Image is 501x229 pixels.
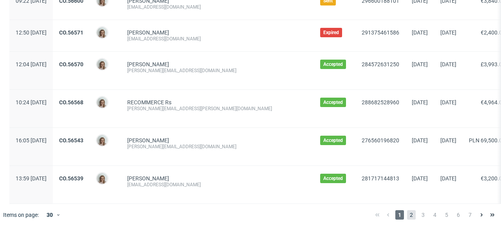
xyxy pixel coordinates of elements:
[127,36,308,42] div: [EMAIL_ADDRESS][DOMAIN_NAME]
[412,175,428,182] span: [DATE]
[127,61,169,67] a: [PERSON_NAME]
[323,61,343,67] span: Accepted
[127,137,169,144] a: [PERSON_NAME]
[362,29,399,36] a: 291375461586
[419,210,427,220] span: 3
[127,144,308,150] div: [PERSON_NAME][EMAIL_ADDRESS][DOMAIN_NAME]
[440,61,456,67] span: [DATE]
[127,4,308,10] div: [EMAIL_ADDRESS][DOMAIN_NAME]
[412,99,428,105] span: [DATE]
[412,29,428,36] span: [DATE]
[323,175,343,182] span: Accepted
[16,61,47,67] span: 12:04 [DATE]
[323,99,343,105] span: Accepted
[323,29,339,36] span: Expired
[127,99,171,105] a: RECOMMERCE Rs
[407,210,416,220] span: 2
[440,29,456,36] span: [DATE]
[127,175,169,182] a: [PERSON_NAME]
[59,29,83,36] a: CO.56571
[59,175,83,182] a: CO.56539
[127,182,308,188] div: [EMAIL_ADDRESS][DOMAIN_NAME]
[97,59,108,70] img: Monika Poźniak
[42,209,56,220] div: 30
[362,99,399,105] a: 288682528960
[16,175,47,182] span: 13:59 [DATE]
[440,137,456,144] span: [DATE]
[97,97,108,108] img: Monika Poźniak
[59,137,83,144] a: CO.56543
[362,175,399,182] a: 281717144813
[431,210,439,220] span: 4
[59,61,83,67] a: CO.56570
[59,99,83,105] a: CO.56568
[3,211,39,219] span: Items on page:
[362,61,399,67] a: 284572631250
[466,210,474,220] span: 7
[16,99,47,105] span: 10:24 [DATE]
[412,137,428,144] span: [DATE]
[362,137,399,144] a: 276560196820
[127,105,308,112] div: [PERSON_NAME][EMAIL_ADDRESS][PERSON_NAME][DOMAIN_NAME]
[412,61,428,67] span: [DATE]
[97,27,108,38] img: Monika Poźniak
[323,137,343,144] span: Accepted
[440,99,456,105] span: [DATE]
[97,173,108,184] img: Monika Poźniak
[127,29,169,36] a: [PERSON_NAME]
[440,175,456,182] span: [DATE]
[454,210,463,220] span: 6
[442,210,451,220] span: 5
[127,67,308,74] div: [PERSON_NAME][EMAIL_ADDRESS][DOMAIN_NAME]
[97,135,108,146] img: Monika Poźniak
[16,29,47,36] span: 12:50 [DATE]
[395,210,404,220] span: 1
[16,137,47,144] span: 16:05 [DATE]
